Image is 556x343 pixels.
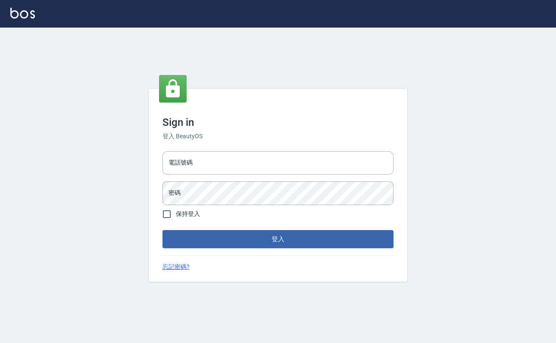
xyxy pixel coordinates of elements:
button: 登入 [162,230,394,248]
img: Logo [10,8,35,19]
span: 保持登入 [176,209,200,218]
a: 忘記密碼? [162,262,190,271]
h3: Sign in [162,116,394,128]
h6: 登入 BeautyOS [162,132,394,141]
